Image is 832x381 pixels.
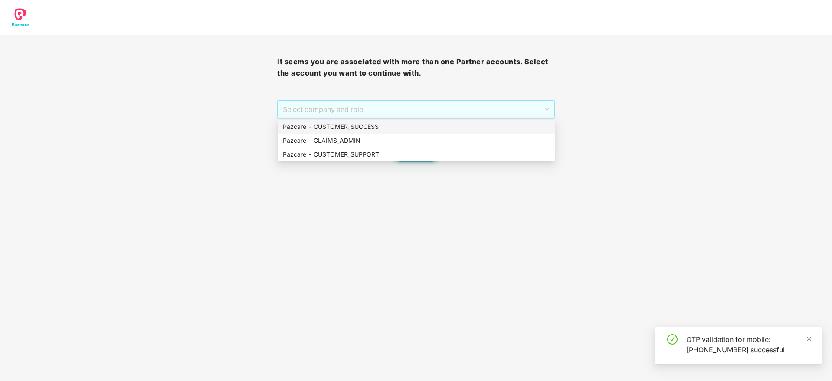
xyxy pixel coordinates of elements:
span: close [806,336,812,342]
div: Pazcare - CLAIMS_ADMIN [283,136,550,145]
div: Pazcare - CLAIMS_ADMIN [278,134,555,148]
div: Pazcare - CUSTOMER_SUCCESS [278,120,555,134]
div: Pazcare - CUSTOMER_SUPPORT [283,150,550,159]
div: Pazcare - CUSTOMER_SUCCESS [283,122,550,131]
h3: It seems you are associated with more than one Partner accounts. Select the account you want to c... [277,56,554,79]
div: Pazcare - CUSTOMER_SUPPORT [278,148,555,161]
span: check-circle [667,334,678,345]
div: OTP validation for mobile: [PHONE_NUMBER] successful [686,334,811,355]
span: Select company and role [283,101,549,118]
